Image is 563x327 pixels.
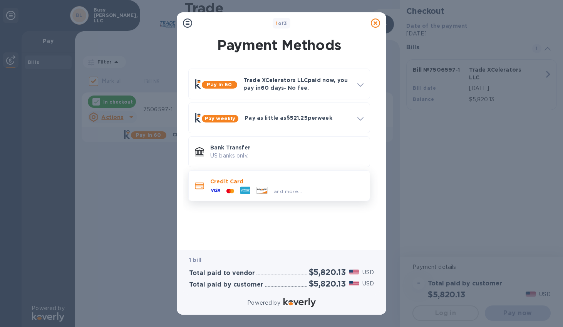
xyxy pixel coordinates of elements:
img: USD [349,270,359,275]
p: Bank Transfer [210,144,364,151]
span: 1 [276,20,278,26]
h3: Total paid to vendor [189,270,255,277]
p: US banks only. [210,152,364,160]
img: USD [349,281,359,286]
span: and more... [274,188,302,194]
p: Pay as little as $521.25 per week [245,114,351,122]
h3: Total paid by customer [189,281,263,288]
p: USD [362,268,374,277]
b: 1 bill [189,257,201,263]
p: USD [362,280,374,288]
p: Powered by [247,299,280,307]
b: Pay weekly [205,116,235,121]
p: Credit Card [210,178,364,185]
h1: Payment Methods [187,37,372,53]
b: of 3 [276,20,287,26]
h2: $5,820.13 [309,279,346,288]
h2: $5,820.13 [309,267,346,277]
img: Logo [283,298,316,307]
b: Pay in 60 [207,82,232,87]
p: Trade XCelerators LLC paid now, you pay in 60 days - No fee. [243,76,351,92]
